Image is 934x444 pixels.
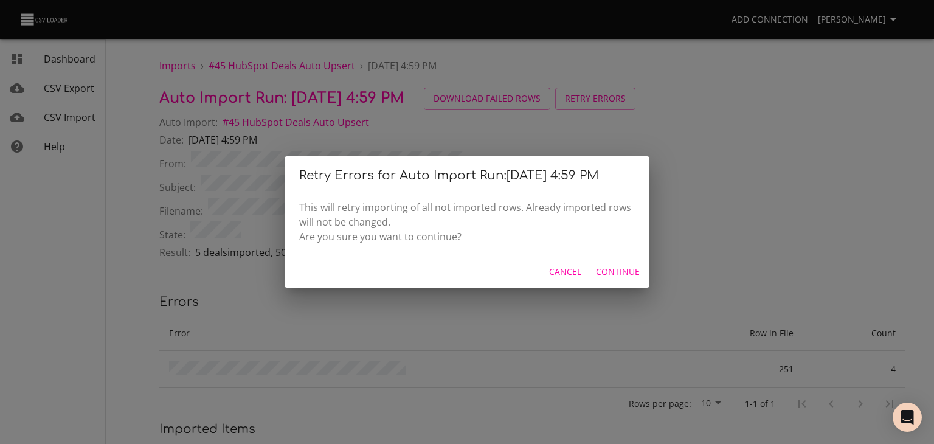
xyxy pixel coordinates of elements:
button: Cancel [544,261,586,283]
button: Continue [591,261,645,283]
span: Cancel [549,265,581,280]
p: This will retry importing of all not imported rows. Already imported rows will not be changed. Ar... [299,200,635,244]
h2: Retry Errors for Auto Import Run: [DATE] 4:59 PM [299,166,635,186]
div: Open Intercom Messenger [893,403,922,432]
span: Continue [596,265,640,280]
